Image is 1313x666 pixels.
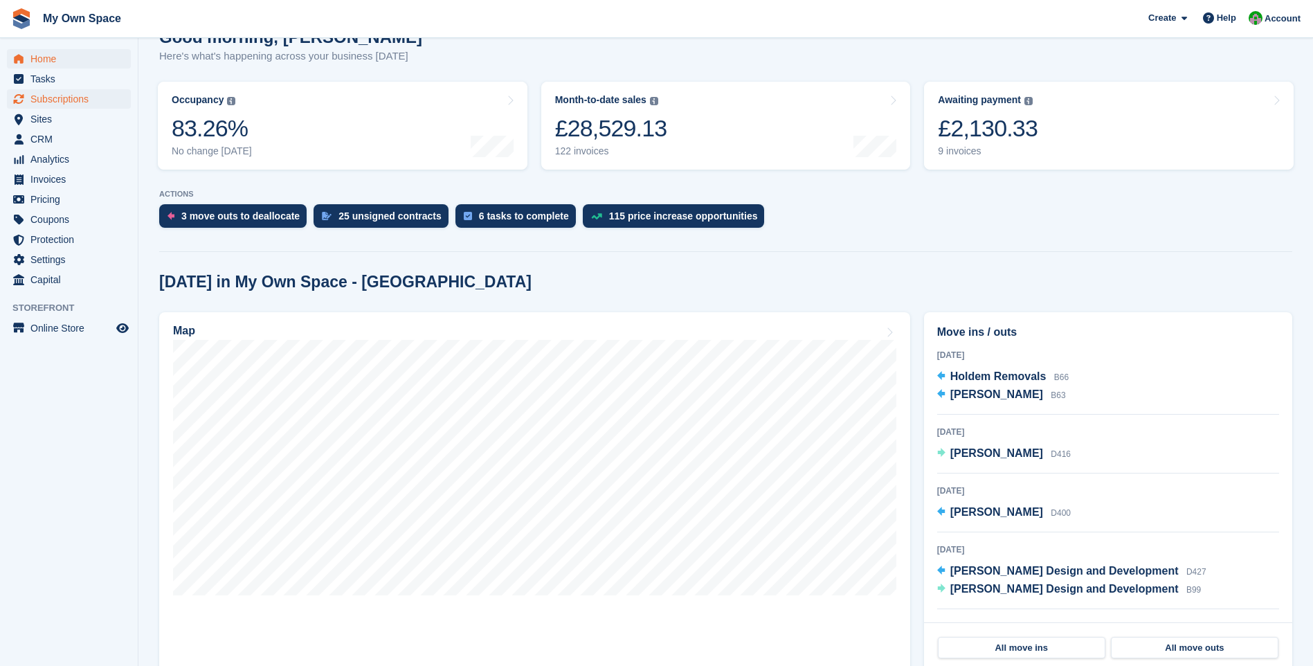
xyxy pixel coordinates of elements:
div: [DATE] [937,543,1279,556]
h2: Map [173,325,195,337]
a: [PERSON_NAME] D400 [937,504,1071,522]
a: menu [7,230,131,249]
span: Analytics [30,150,114,169]
img: icon-info-grey-7440780725fd019a000dd9b08b2336e03edf1995a4989e88bcd33f0948082b44.svg [650,97,658,105]
img: task-75834270c22a3079a89374b754ae025e5fb1db73e45f91037f5363f120a921f8.svg [464,212,472,220]
a: [PERSON_NAME] B63 [937,386,1066,404]
a: 3 move outs to deallocate [159,204,314,235]
span: [PERSON_NAME] [950,447,1043,459]
a: 6 tasks to complete [455,204,583,235]
span: B66 [1054,372,1069,382]
span: CRM [30,129,114,149]
div: [DATE] [937,426,1279,438]
div: 115 price increase opportunities [609,210,758,222]
a: menu [7,89,131,109]
span: Coupons [30,210,114,229]
a: Preview store [114,320,131,336]
span: Capital [30,270,114,289]
a: menu [7,109,131,129]
span: Protection [30,230,114,249]
span: Subscriptions [30,89,114,109]
span: Online Store [30,318,114,338]
span: Home [30,49,114,69]
span: D416 [1051,449,1071,459]
div: 9 invoices [938,145,1038,157]
a: Occupancy 83.26% No change [DATE] [158,82,527,170]
span: Invoices [30,170,114,189]
a: My Own Space [37,7,127,30]
span: [PERSON_NAME] Design and Development [950,583,1179,595]
a: menu [7,69,131,89]
a: menu [7,210,131,229]
span: Help [1217,11,1236,25]
img: price_increase_opportunities-93ffe204e8149a01c8c9dc8f82e8f89637d9d84a8eef4429ea346261dce0b2c0.svg [591,213,602,219]
span: D400 [1051,508,1071,518]
img: contract_signature_icon-13c848040528278c33f63329250d36e43548de30e8caae1d1a13099fd9432cc5.svg [322,212,332,220]
div: 3 move outs to deallocate [181,210,300,222]
a: Awaiting payment £2,130.33 9 invoices [924,82,1294,170]
h2: Move ins / outs [937,324,1279,341]
span: Account [1265,12,1301,26]
a: menu [7,250,131,269]
span: D427 [1186,567,1206,577]
span: Create [1148,11,1176,25]
img: stora-icon-8386f47178a22dfd0bd8f6a31ec36ba5ce8667c1dd55bd0f319d3a0aa187defe.svg [11,8,32,29]
div: 83.26% [172,114,252,143]
img: move_outs_to_deallocate_icon-f764333ba52eb49d3ac5e1228854f67142a1ed5810a6f6cc68b1a99e826820c5.svg [167,212,174,220]
a: menu [7,318,131,338]
a: menu [7,190,131,209]
div: £28,529.13 [555,114,667,143]
div: [DATE] [937,485,1279,497]
div: Awaiting payment [938,94,1021,106]
div: [DATE] [937,349,1279,361]
span: Storefront [12,301,138,315]
p: Here's what's happening across your business [DATE] [159,48,422,64]
img: icon-info-grey-7440780725fd019a000dd9b08b2336e03edf1995a4989e88bcd33f0948082b44.svg [1024,97,1033,105]
span: Holdem Removals [950,370,1047,382]
a: menu [7,170,131,189]
img: Paula Harris [1249,11,1262,25]
a: menu [7,150,131,169]
a: All move ins [938,637,1105,659]
a: 25 unsigned contracts [314,204,455,235]
div: No change [DATE] [172,145,252,157]
a: menu [7,49,131,69]
a: menu [7,270,131,289]
div: 122 invoices [555,145,667,157]
span: [PERSON_NAME] Design and Development [950,565,1179,577]
div: £2,130.33 [938,114,1038,143]
a: Month-to-date sales £28,529.13 122 invoices [541,82,911,170]
a: menu [7,129,131,149]
span: B99 [1186,585,1201,595]
div: [DATE] [937,620,1279,633]
a: [PERSON_NAME] Design and Development B99 [937,581,1202,599]
a: All move outs [1111,637,1278,659]
span: [PERSON_NAME] [950,388,1043,400]
div: Occupancy [172,94,224,106]
div: 6 tasks to complete [479,210,569,222]
span: Tasks [30,69,114,89]
div: Month-to-date sales [555,94,646,106]
span: [PERSON_NAME] [950,506,1043,518]
a: [PERSON_NAME] Design and Development D427 [937,563,1206,581]
a: Holdem Removals B66 [937,368,1069,386]
a: [PERSON_NAME] D416 [937,445,1071,463]
div: 25 unsigned contracts [338,210,442,222]
a: 115 price increase opportunities [583,204,772,235]
span: B63 [1051,390,1065,400]
p: ACTIONS [159,190,1292,199]
span: Pricing [30,190,114,209]
h2: [DATE] in My Own Space - [GEOGRAPHIC_DATA] [159,273,532,291]
span: Sites [30,109,114,129]
span: Settings [30,250,114,269]
img: icon-info-grey-7440780725fd019a000dd9b08b2336e03edf1995a4989e88bcd33f0948082b44.svg [227,97,235,105]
